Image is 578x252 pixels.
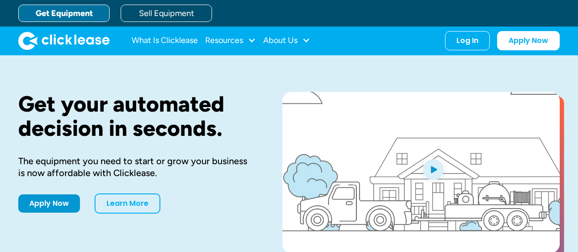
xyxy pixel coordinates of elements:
[18,92,253,140] h1: Get your automated decision in seconds.
[497,31,560,50] a: Apply Now
[421,156,445,182] img: Blue play button logo on a light blue circular background
[456,36,478,45] div: Log In
[205,32,256,50] div: Resources
[132,32,198,50] a: What Is Clicklease
[95,193,160,214] a: Learn More
[18,32,110,50] a: home
[18,194,80,213] a: Apply Now
[18,5,110,22] a: Get Equipment
[18,32,110,50] img: Clicklease logo
[18,155,253,179] div: The equipment you need to start or grow your business is now affordable with Clicklease.
[263,32,310,50] div: About Us
[121,5,212,22] a: Sell Equipment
